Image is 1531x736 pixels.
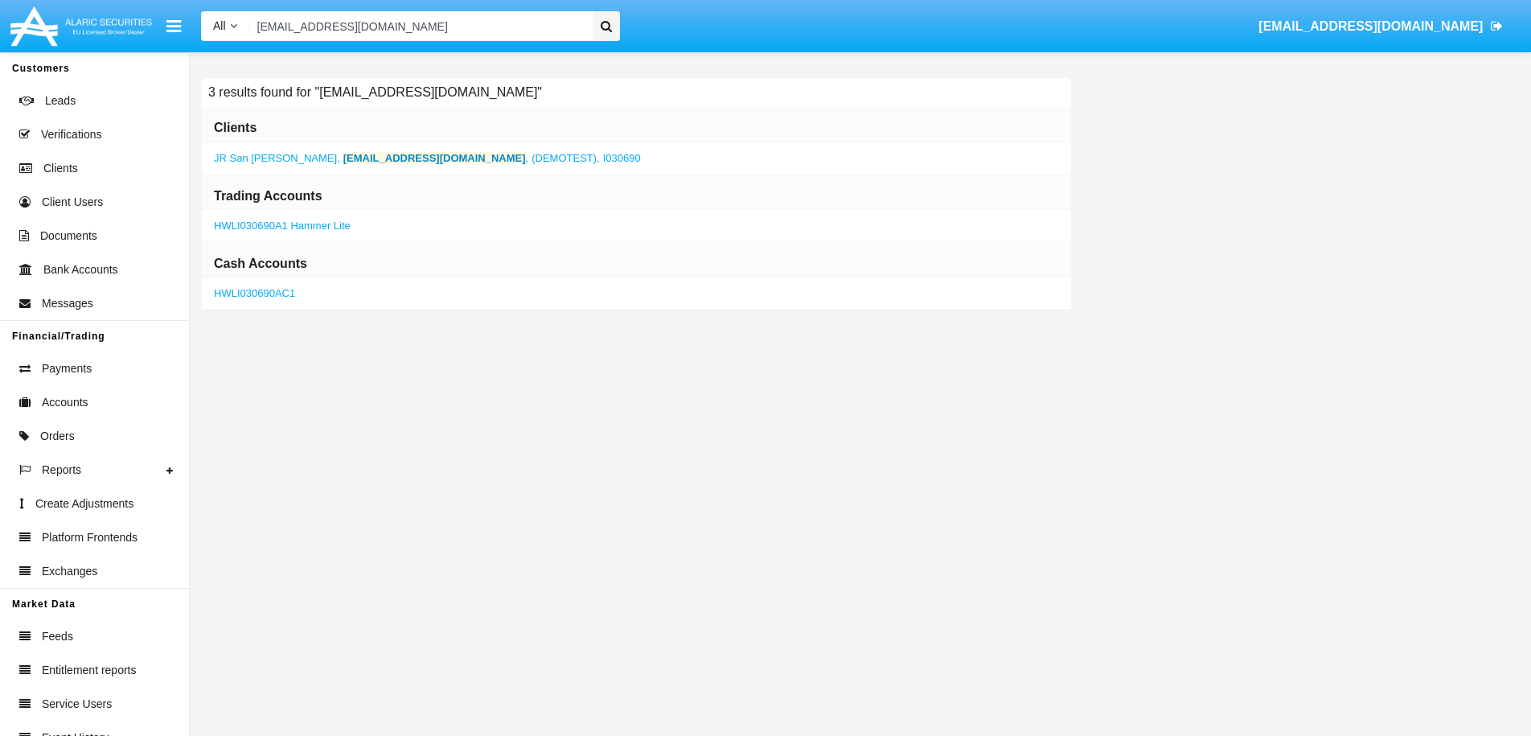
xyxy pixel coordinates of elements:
[1258,19,1483,33] span: [EMAIL_ADDRESS][DOMAIN_NAME]
[8,2,154,50] img: Logo image
[42,529,138,546] span: Platform Frontends
[42,628,73,645] span: Feeds
[40,428,75,445] span: Orders
[43,261,118,278] span: Bank Accounts
[214,287,295,299] a: HWLI030690AC1
[42,563,97,580] span: Exchanges
[42,360,92,377] span: Payments
[45,93,76,109] span: Leads
[214,187,322,205] h6: Trading Accounts
[42,394,88,411] span: Accounts
[214,152,641,164] a: ,
[42,295,93,312] span: Messages
[43,160,78,177] span: Clients
[41,126,101,143] span: Verifications
[214,152,337,164] span: JR San [PERSON_NAME]
[40,228,97,245] span: Documents
[42,462,81,479] span: Reports
[249,11,588,41] input: Search
[42,696,112,713] span: Service Users
[532,152,600,164] span: (DEMOTEST),
[214,220,351,232] a: HWLI030690A1 Hammer Lite
[214,255,307,273] h6: Cash Accounts
[213,19,226,32] span: All
[214,119,257,137] h6: Clients
[1251,4,1511,49] a: [EMAIL_ADDRESS][DOMAIN_NAME]
[42,194,103,211] span: Client Users
[343,152,526,164] b: [EMAIL_ADDRESS][DOMAIN_NAME]
[603,152,641,164] span: I030690
[42,662,137,679] span: Entitlement reports
[201,18,249,35] a: All
[343,152,528,164] span: ,
[202,78,548,106] h6: 3 results found for "[EMAIL_ADDRESS][DOMAIN_NAME]"
[35,495,133,512] span: Create Adjustments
